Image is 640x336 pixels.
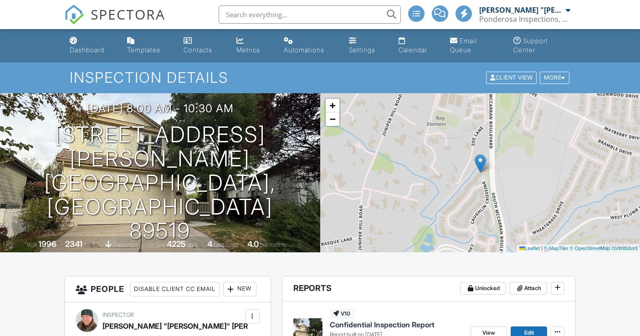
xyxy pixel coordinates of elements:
span: − [329,113,335,125]
div: Dashboard [70,46,104,54]
a: Settings [345,33,388,59]
div: Disable Client CC Email [130,282,220,296]
span: bedrooms [214,241,239,248]
a: Dashboard [66,33,117,59]
div: 4225 [167,239,186,249]
div: Support Center [513,37,548,54]
div: Settings [349,46,375,54]
span: sq.ft. [187,241,199,248]
span: + [329,100,335,111]
div: Automations [284,46,324,54]
div: Contacts [184,46,212,54]
a: Support Center [510,33,574,59]
span: | [541,246,543,251]
div: New [223,282,256,296]
div: Metrics [236,46,260,54]
div: 1996 [38,239,56,249]
a: Automations (Advanced) [280,33,338,59]
h1: [STREET_ADDRESS][PERSON_NAME] [GEOGRAPHIC_DATA], [GEOGRAPHIC_DATA] 89519 [15,123,306,243]
div: Client View [486,72,537,84]
span: basement [113,241,138,248]
span: bathrooms [260,241,286,248]
a: Zoom out [326,112,339,126]
div: Ponderosa Inspections, LLC [479,15,570,24]
h3: [DATE] 8:00 am - 10:30 am [87,102,234,115]
span: Lot Size [146,241,165,248]
div: 4.0 [247,239,259,249]
div: Templates [127,46,160,54]
div: 2341 [65,239,82,249]
a: © OpenStreetMap contributors [570,246,638,251]
div: More [540,72,569,84]
a: Client View [485,74,539,80]
input: Search everything... [219,5,401,24]
img: The Best Home Inspection Software - Spectora [64,5,84,25]
div: Email Queue [450,37,477,54]
a: Metrics [233,33,272,59]
a: Templates [123,33,173,59]
div: [PERSON_NAME] "[PERSON_NAME]" [PERSON_NAME] [479,5,563,15]
a: Email Queue [446,33,503,59]
h1: Inspection Details [70,70,570,85]
span: Inspector [102,311,134,318]
a: SPECTORA [64,12,165,31]
div: Calendar [399,46,427,54]
div: 4 [207,239,212,249]
span: Built [27,241,37,248]
a: Calendar [395,33,439,59]
a: Leaflet [519,246,540,251]
h3: People [65,276,271,302]
a: Contacts [180,33,225,59]
span: SPECTORA [91,5,165,24]
a: © MapTiler [544,246,568,251]
span: sq. ft. [84,241,97,248]
a: Zoom in [326,99,339,112]
img: Marker [475,154,486,173]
